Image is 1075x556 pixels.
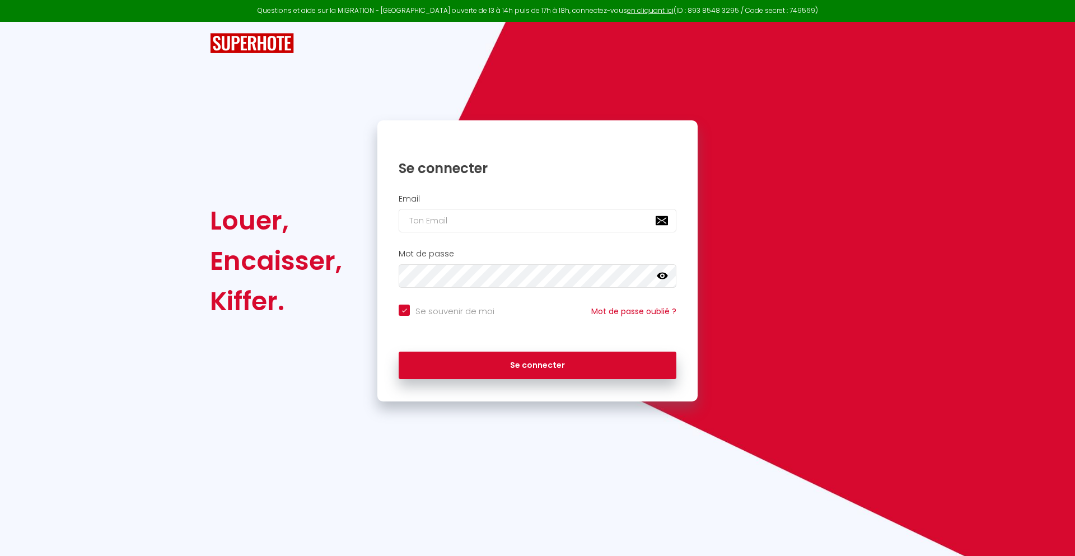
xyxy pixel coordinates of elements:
[399,249,676,259] h2: Mot de passe
[210,200,342,241] div: Louer,
[591,306,676,317] a: Mot de passe oublié ?
[399,352,676,380] button: Se connecter
[399,160,676,177] h1: Se connecter
[399,194,676,204] h2: Email
[210,281,342,321] div: Kiffer.
[210,33,294,54] img: SuperHote logo
[210,241,342,281] div: Encaisser,
[627,6,674,15] a: en cliquant ici
[399,209,676,232] input: Ton Email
